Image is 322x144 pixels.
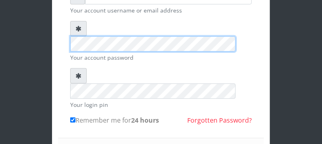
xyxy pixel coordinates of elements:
input: Remember me for24 hours [70,117,75,123]
small: Your account username or email address [70,6,252,15]
small: Your login pin [70,100,252,109]
label: Remember me for [70,115,159,125]
a: Forgotten Password? [187,116,252,125]
b: 24 hours [131,116,159,125]
small: Your account password [70,53,252,62]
